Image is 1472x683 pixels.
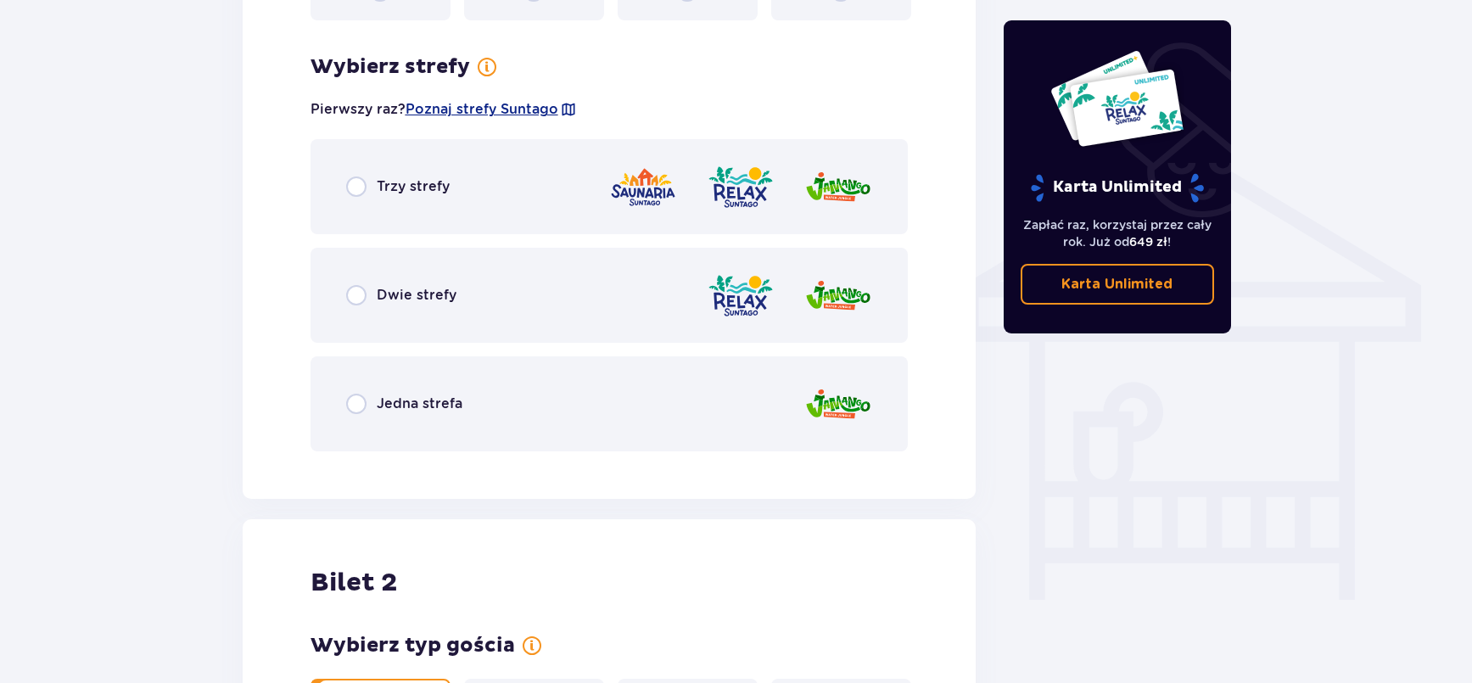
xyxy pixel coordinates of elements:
p: Karta Unlimited [1061,275,1173,294]
span: 649 zł [1129,235,1167,249]
p: Karta Unlimited [1029,173,1206,203]
h3: Wybierz strefy [311,54,470,80]
img: Jamango [804,380,872,428]
h2: Bilet 2 [311,567,397,599]
p: Pierwszy raz? [311,100,577,119]
img: Relax [707,163,775,211]
span: Jedna strefa [377,395,462,413]
a: Karta Unlimited [1021,264,1214,305]
img: Relax [707,272,775,320]
p: Zapłać raz, korzystaj przez cały rok. Już od ! [1021,216,1214,250]
img: Dwie karty całoroczne do Suntago z napisem 'UNLIMITED RELAX', na białym tle z tropikalnymi liśćmi... [1049,49,1184,148]
span: Trzy strefy [377,177,450,196]
span: Dwie strefy [377,286,456,305]
a: Poznaj strefy Suntago [406,100,558,119]
img: Jamango [804,163,872,211]
img: Jamango [804,272,872,320]
img: Saunaria [609,163,677,211]
h3: Wybierz typ gościa [311,633,515,658]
